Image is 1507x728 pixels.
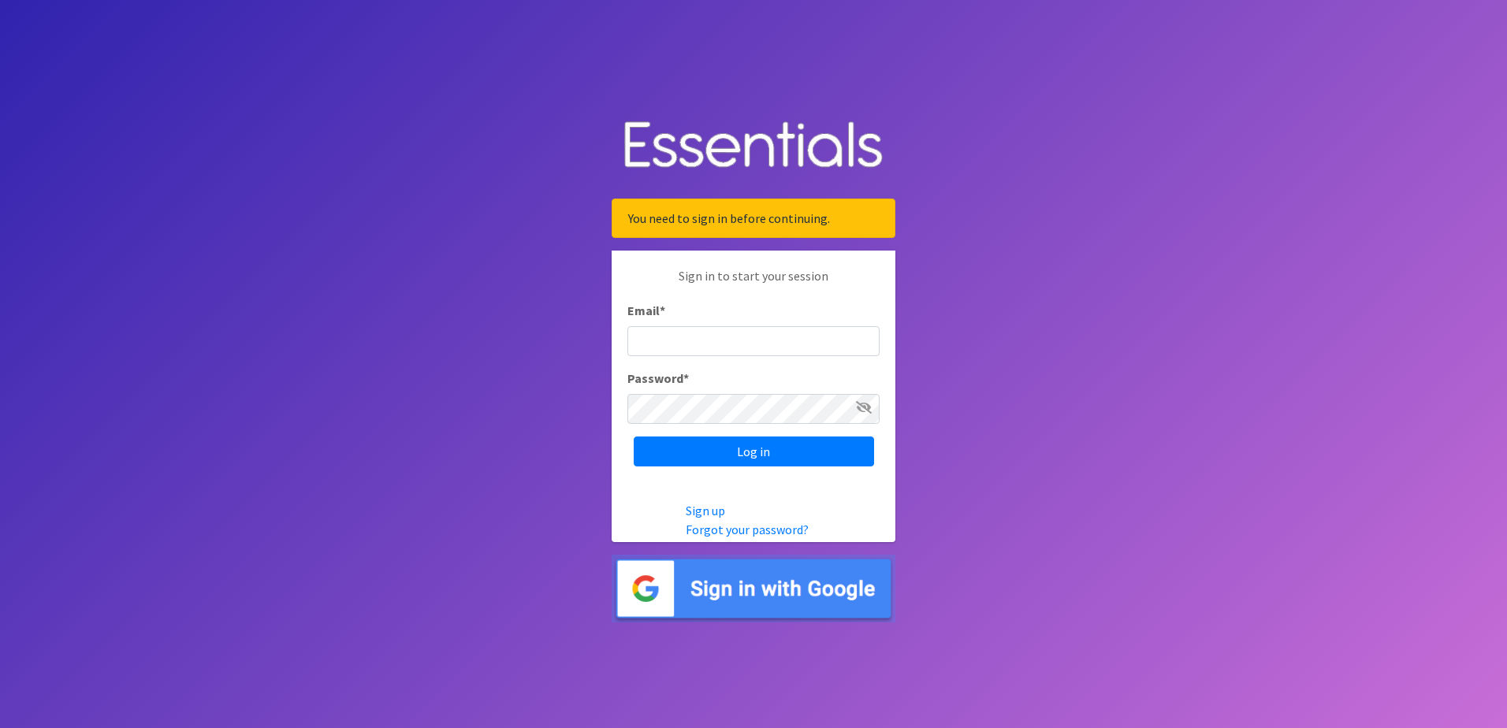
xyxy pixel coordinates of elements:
abbr: required [683,370,689,386]
div: You need to sign in before continuing. [612,199,895,238]
img: Human Essentials [612,106,895,187]
label: Password [627,369,689,388]
p: Sign in to start your session [627,266,880,301]
a: Forgot your password? [686,522,809,537]
input: Log in [634,436,874,466]
a: Sign up [686,503,725,518]
label: Email [627,301,665,320]
abbr: required [660,303,665,318]
img: Sign in with Google [612,555,895,623]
